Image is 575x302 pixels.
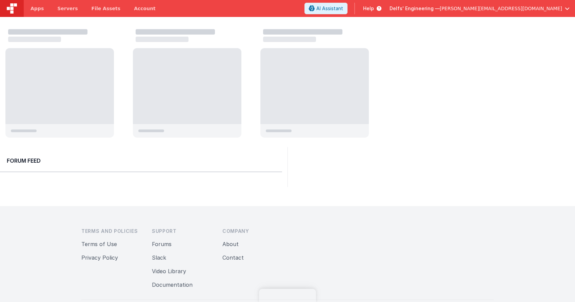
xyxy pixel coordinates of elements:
span: File Assets [92,5,121,12]
span: Servers [57,5,78,12]
span: Apps [31,5,44,12]
a: About [222,241,239,247]
a: Terms of Use [81,241,117,247]
a: Slack [152,254,166,261]
a: Privacy Policy [81,254,118,261]
h3: Support [152,228,212,235]
button: Contact [222,254,244,262]
button: About [222,240,239,248]
button: Forums [152,240,172,248]
span: AI Assistant [316,5,343,12]
h2: Forum Feed [7,157,275,165]
h3: Company [222,228,282,235]
button: Video Library [152,267,186,275]
span: [PERSON_NAME][EMAIL_ADDRESS][DOMAIN_NAME] [440,5,562,12]
span: Help [363,5,374,12]
button: Slack [152,254,166,262]
h3: Terms and Policies [81,228,141,235]
span: Delfs' Engineering — [390,5,440,12]
button: Documentation [152,281,193,289]
button: AI Assistant [304,3,348,14]
button: Delfs' Engineering — [PERSON_NAME][EMAIL_ADDRESS][DOMAIN_NAME] [390,5,570,12]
